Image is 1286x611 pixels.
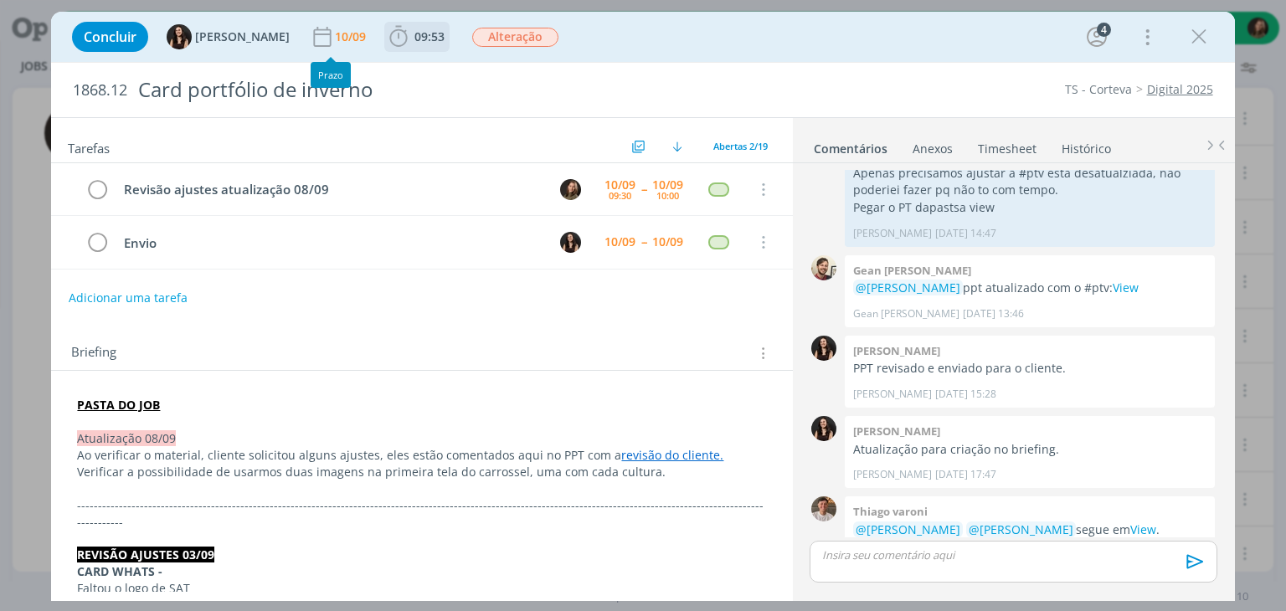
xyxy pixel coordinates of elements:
p: [PERSON_NAME] [853,226,932,241]
img: I [811,336,836,361]
span: @[PERSON_NAME] [969,521,1073,537]
img: arrow-down.svg [672,141,682,151]
p: PPT revisado e enviado para o cliente. [853,360,1206,377]
div: 10/09 [604,179,635,191]
div: Revisão ajustes atualização 08/09 [116,179,544,200]
b: Gean [PERSON_NAME] [853,263,971,278]
button: J [558,177,584,202]
span: Briefing [71,342,116,364]
div: 10/09 [335,31,369,43]
span: [DATE] 13:46 [963,306,1024,321]
strong: CARD WHATS - [77,563,162,579]
p: Ao verificar o material, cliente solicitou alguns ajustes, eles estão comentados aqui no PPT com a [77,447,766,464]
span: [PERSON_NAME] [195,31,290,43]
img: I [811,416,836,441]
img: I [560,232,581,253]
span: [DATE] 15:28 [935,387,996,402]
strong: REVISÃO AJUSTES 03/09 [77,547,214,562]
div: Anexos [913,141,953,157]
p: Pegar o PT dapastsa view [853,199,1206,216]
button: Concluir [72,22,148,52]
div: dialog [51,12,1234,601]
button: I [558,229,584,254]
button: 4 [1083,23,1110,50]
span: Atualização 08/09 [77,430,176,446]
p: ppt atualizado com o #ptv: [853,280,1206,296]
span: [DATE] 14:47 [935,226,996,241]
span: @[PERSON_NAME] [856,521,960,537]
p: Verificar a possibilidade de usarmos duas imagens na primeira tela do carrossel, uma com cada cul... [77,464,766,480]
p: segue em . [853,521,1206,538]
b: [PERSON_NAME] [853,424,940,439]
span: Tarefas [68,136,110,157]
span: 1868.12 [73,81,127,100]
div: Prazo [311,62,351,88]
span: -- [641,236,646,248]
span: Abertas 2/19 [713,140,768,152]
b: Thiago varoni [853,504,928,519]
a: Timesheet [977,133,1037,157]
div: Envio [116,233,544,254]
b: [PERSON_NAME] [853,343,940,358]
p: Apenas precisamos ajustar a #ptv está desatualziada, não poderiei fazer pq não to com tempo. [853,165,1206,199]
div: 10/09 [652,236,683,248]
a: View [1130,521,1156,537]
div: 09:30 [609,191,631,200]
div: 10:00 [656,191,679,200]
p: Faltou o logo de SAT [77,580,766,597]
button: 09:53 [385,23,449,50]
span: 09:53 [414,28,445,44]
span: Concluir [84,30,136,44]
span: -- [641,183,646,195]
div: Card portfólio de inverno [131,69,731,110]
img: G [811,255,836,280]
img: T [811,496,836,521]
p: Gean [PERSON_NAME] [853,306,959,321]
a: PASTA DO JOB [77,397,160,413]
span: @[PERSON_NAME] [856,280,960,295]
p: [PERSON_NAME] [853,467,932,482]
p: -------------------------------------------------------------------------------------------------... [77,497,766,531]
img: I [167,24,192,49]
a: Histórico [1061,133,1112,157]
button: I[PERSON_NAME] [167,24,290,49]
p: [PERSON_NAME] [853,387,932,402]
span: Alteração [472,28,558,47]
img: J [560,179,581,200]
a: Digital 2025 [1147,81,1213,97]
button: Alteração [471,27,559,48]
a: View [1113,280,1139,295]
a: TS - Corteva [1065,81,1132,97]
a: Comentários [813,133,888,157]
span: [DATE] 17:47 [935,467,996,482]
button: Adicionar uma tarefa [68,283,188,313]
div: 4 [1097,23,1111,37]
div: 10/09 [652,179,683,191]
a: revisão do cliente. [621,447,723,463]
p: Atualização para criação no briefing. [853,441,1206,458]
div: 10/09 [604,236,635,248]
